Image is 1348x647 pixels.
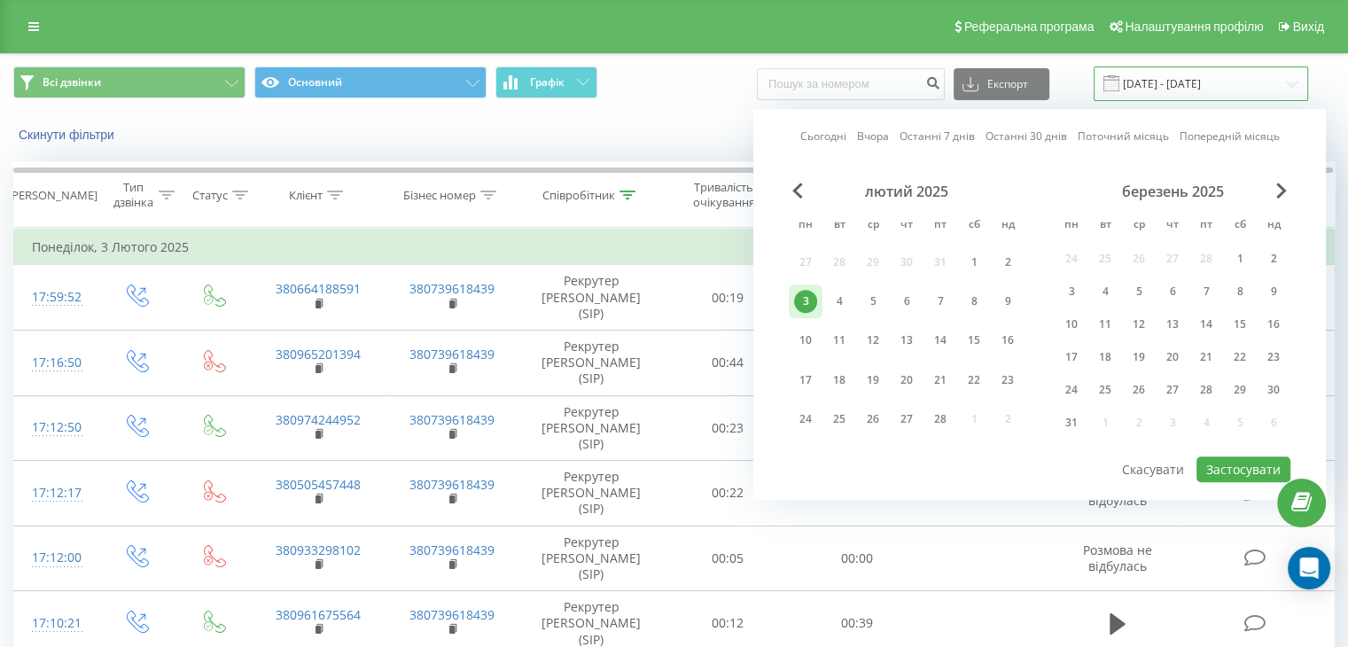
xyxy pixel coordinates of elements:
[929,330,952,353] div: 14
[254,66,487,98] button: Основний
[923,403,957,436] div: пт 28 лют 2025 р.
[929,369,952,392] div: 21
[276,476,361,493] a: 380505457448
[1293,19,1324,34] span: Вихід
[1088,377,1122,403] div: вт 25 бер 2025 р.
[996,369,1019,392] div: 23
[923,324,957,357] div: пт 14 лют 2025 р.
[32,346,79,380] div: 17:16:50
[957,246,991,278] div: сб 1 лют 2025 р.
[1196,456,1290,482] button: Застосувати
[1159,213,1186,239] abbr: четвер
[994,213,1021,239] abbr: неділя
[1156,377,1189,403] div: чт 27 бер 2025 р.
[1257,311,1290,338] div: нд 16 бер 2025 р.
[822,363,856,396] div: вт 18 лют 2025 р.
[794,408,817,431] div: 24
[794,290,817,313] div: 3
[1122,344,1156,370] div: ср 19 бер 2025 р.
[1193,213,1219,239] abbr: п’ятниця
[1189,311,1223,338] div: пт 14 бер 2025 р.
[1127,280,1150,303] div: 5
[1228,247,1251,270] div: 1
[789,363,822,396] div: пн 17 лют 2025 р.
[1122,278,1156,305] div: ср 5 бер 2025 р.
[1228,346,1251,369] div: 22
[1060,378,1083,401] div: 24
[895,330,918,353] div: 13
[794,369,817,392] div: 17
[1094,280,1117,303] div: 4
[962,369,986,392] div: 22
[890,403,923,436] div: чт 27 лют 2025 р.
[1195,280,1218,303] div: 7
[403,188,476,203] div: Бізнес номер
[1195,346,1218,369] div: 21
[519,526,664,591] td: Рекрутер [PERSON_NAME] (SIP)
[996,290,1019,313] div: 9
[1055,183,1290,200] div: березень 2025
[927,213,954,239] abbr: п’ятниця
[32,476,79,511] div: 17:12:17
[192,188,228,203] div: Статус
[826,213,853,239] abbr: вівторок
[680,180,768,210] div: Тривалість очікування
[856,285,890,318] div: ср 5 лют 2025 р.
[1260,213,1287,239] abbr: неділя
[792,183,803,199] span: Previous Month
[890,363,923,396] div: чт 20 лют 2025 р.
[929,290,952,313] div: 7
[1257,278,1290,305] div: нд 9 бер 2025 р.
[1228,378,1251,401] div: 29
[1161,378,1184,401] div: 27
[1083,542,1152,574] span: Розмова не відбулась
[276,542,361,558] a: 380933298102
[1055,377,1088,403] div: пн 24 бер 2025 р.
[895,408,918,431] div: 27
[923,285,957,318] div: пт 7 лют 2025 р.
[929,408,952,431] div: 28
[794,330,817,353] div: 10
[1127,346,1150,369] div: 19
[789,285,822,318] div: пн 3 лют 2025 р.
[1223,278,1257,305] div: сб 8 бер 2025 р.
[1058,213,1085,239] abbr: понеділок
[856,324,890,357] div: ср 12 лют 2025 р.
[923,363,957,396] div: пт 21 лют 2025 р.
[289,188,323,203] div: Клієнт
[276,346,361,362] a: 380965201394
[1180,129,1280,145] a: Попередній місяць
[664,526,792,591] td: 00:05
[890,285,923,318] div: чт 6 лют 2025 р.
[1223,377,1257,403] div: сб 29 бер 2025 р.
[409,280,495,297] a: 380739618439
[1055,344,1088,370] div: пн 17 бер 2025 р.
[893,213,920,239] abbr: четвер
[519,330,664,395] td: Рекрутер [PERSON_NAME] (SIP)
[276,411,361,428] a: 380974244952
[409,606,495,623] a: 380739618439
[962,290,986,313] div: 8
[822,285,856,318] div: вт 4 лют 2025 р.
[996,251,1019,274] div: 2
[757,68,945,100] input: Пошук за номером
[828,408,851,431] div: 25
[32,541,79,575] div: 17:12:00
[1088,311,1122,338] div: вт 11 бер 2025 р.
[861,290,884,313] div: 5
[828,369,851,392] div: 18
[800,129,846,145] a: Сьогодні
[1228,313,1251,336] div: 15
[1125,19,1263,34] span: Налаштування профілю
[276,606,361,623] a: 380961675564
[112,180,153,210] div: Тип дзвінка
[409,346,495,362] a: 380739618439
[276,280,361,297] a: 380664188591
[856,363,890,396] div: ср 19 лют 2025 р.
[13,66,245,98] button: Всі дзвінки
[828,290,851,313] div: 4
[1223,246,1257,272] div: сб 1 бер 2025 р.
[861,369,884,392] div: 19
[1055,311,1088,338] div: пн 10 бер 2025 р.
[1262,378,1285,401] div: 30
